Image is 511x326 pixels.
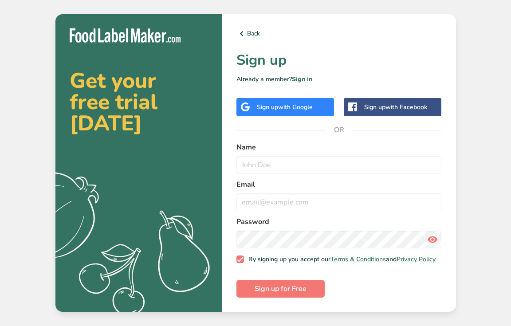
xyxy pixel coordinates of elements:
[364,102,427,112] div: Sign up
[330,255,386,263] a: Terms & Conditions
[385,103,427,111] span: with Facebook
[236,156,442,174] input: John Doe
[236,216,442,227] label: Password
[236,50,442,71] h1: Sign up
[70,70,208,134] h2: Get your free trial [DATE]
[70,28,181,43] img: Food Label Maker
[236,193,442,211] input: email@example.com
[255,283,307,294] span: Sign up for Free
[397,255,436,263] a: Privacy Policy
[326,117,352,143] span: OR
[236,280,325,298] button: Sign up for Free
[244,255,436,263] span: By signing up you accept our and
[292,75,312,83] a: Sign in
[278,103,313,111] span: with Google
[236,179,442,190] label: Email
[236,142,442,153] label: Name
[236,75,442,84] p: Already a member?
[236,28,442,39] a: Back
[257,102,313,112] div: Sign up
